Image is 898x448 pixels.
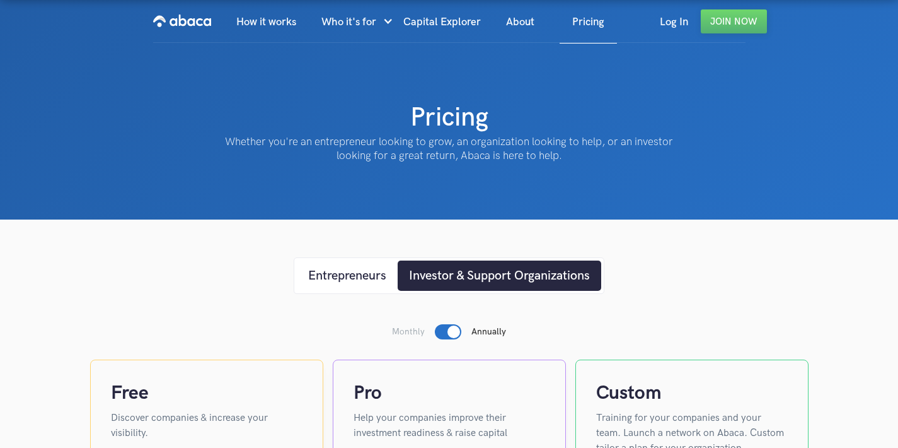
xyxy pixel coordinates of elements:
[391,1,493,44] a: Capital Explorer
[701,9,767,33] a: Join Now
[596,380,788,406] h4: Custom
[410,101,488,135] h1: Pricing
[493,1,547,44] a: About
[111,380,302,406] h4: Free
[216,135,682,163] p: Whether you're an entrepreneur looking to grow, an organization looking to help, or an investor l...
[153,11,211,31] img: Abaca logo
[153,1,211,42] a: home
[308,266,386,285] div: Entrepreneurs
[409,266,590,285] div: Investor & Support Organizations
[560,1,617,44] a: Pricing
[354,411,545,441] p: Help your companies improve their investment readiness & raise capital
[647,1,701,44] a: Log In
[111,411,302,441] p: Discover companies & increase your visibility.
[354,380,545,406] h4: Pro
[321,1,391,44] div: Who it's for
[471,326,506,338] p: Annually
[392,326,425,338] p: Monthly
[321,1,376,44] div: Who it's for
[224,1,309,44] a: How it works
